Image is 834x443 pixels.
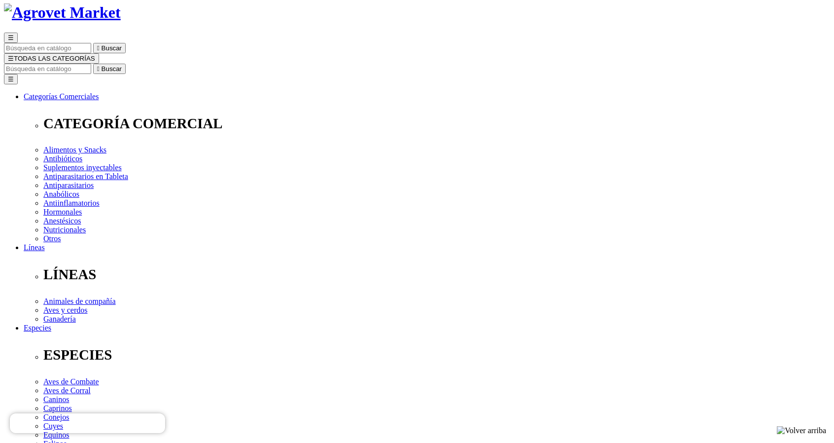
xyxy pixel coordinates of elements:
[93,64,126,74] button:  Buscar
[43,163,122,172] a: Suplementos inyectables
[43,377,99,386] a: Aves de Combate
[43,217,81,225] a: Anestésicos
[43,431,69,439] a: Equinos
[43,404,72,412] a: Caprinos
[43,266,830,283] p: LÍNEAS
[43,208,82,216] a: Hormonales
[43,395,69,404] a: Caninos
[43,347,830,363] p: ESPECIES
[24,324,51,332] a: Especies
[24,92,99,101] a: Categorías Comerciales
[43,146,106,154] a: Alimentos y Snacks
[102,65,122,73] span: Buscar
[24,243,45,252] a: Líneas
[93,43,126,53] button:  Buscar
[8,55,14,62] span: ☰
[4,33,18,43] button: ☰
[4,3,121,22] img: Agrovet Market
[43,199,100,207] a: Antiinflamatorios
[8,34,14,41] span: ☰
[777,426,826,435] img: Volver arriba
[43,225,86,234] a: Nutricionales
[43,297,116,305] a: Animales de compañía
[43,190,79,198] a: Anabólicos
[4,74,18,84] button: ☰
[4,64,91,74] input: Buscar
[97,65,100,73] i: 
[10,413,165,433] iframe: Brevo live chat
[97,44,100,52] i: 
[43,115,830,132] p: CATEGORÍA COMERCIAL
[43,306,87,314] a: Aves y cerdos
[43,386,91,395] a: Aves de Corral
[43,315,76,323] a: Ganadería
[4,43,91,53] input: Buscar
[43,234,61,243] a: Otros
[43,172,128,181] a: Antiparasitarios en Tableta
[43,181,94,189] a: Antiparasitarios
[43,413,69,421] a: Conejos
[43,154,82,163] a: Antibióticos
[102,44,122,52] span: Buscar
[4,53,99,64] button: ☰TODAS LAS CATEGORÍAS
